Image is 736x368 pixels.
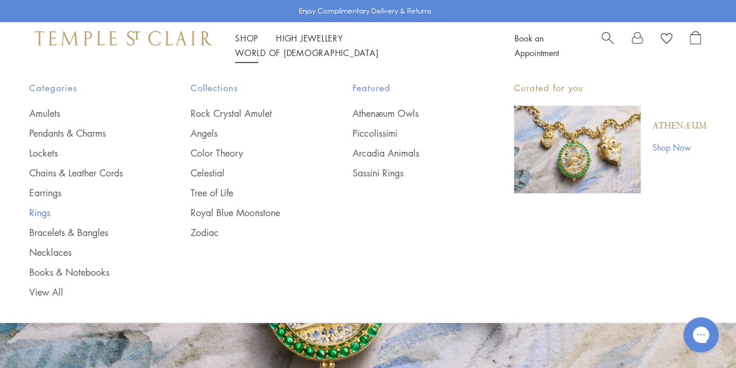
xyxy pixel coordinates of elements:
a: Search [602,31,614,60]
a: Shop Now [652,141,707,154]
a: Rock Crystal Amulet [191,107,305,120]
a: Bracelets & Bangles [29,226,144,239]
a: Angels [191,127,305,140]
a: Rings [29,206,144,219]
span: Categories [29,81,144,95]
a: Piccolissimi [353,127,467,140]
span: Collections [191,81,305,95]
a: Zodiac [191,226,305,239]
a: Sassini Rings [353,166,467,179]
a: Chains & Leather Cords [29,166,144,179]
a: Athenæum Owls [353,107,467,120]
a: Athenæum [652,120,707,133]
span: Featured [353,81,467,95]
a: High JewelleryHigh Jewellery [276,32,343,44]
iframe: Gorgias live chat messenger [678,313,724,356]
a: World of [DEMOGRAPHIC_DATA]World of [DEMOGRAPHIC_DATA] [235,47,378,58]
a: Books & Notebooks [29,266,144,279]
a: ShopShop [235,32,258,44]
a: Celestial [191,166,305,179]
p: Enjoy Complimentary Delivery & Returns [299,5,431,17]
a: Book an Appointment [514,32,559,58]
p: Curated for you [514,81,707,95]
a: Necklaces [29,246,144,259]
a: Color Theory [191,147,305,159]
img: Temple St. Clair [35,31,212,45]
a: View Wishlist [661,31,672,48]
a: Amulets [29,107,144,120]
a: Open Shopping Bag [690,31,701,60]
a: Lockets [29,147,144,159]
nav: Main navigation [235,31,488,60]
a: Earrings [29,186,144,199]
a: View All [29,286,144,298]
a: Arcadia Animals [353,147,467,159]
a: Pendants & Charms [29,127,144,140]
a: Royal Blue Moonstone [191,206,305,219]
a: Tree of Life [191,186,305,199]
